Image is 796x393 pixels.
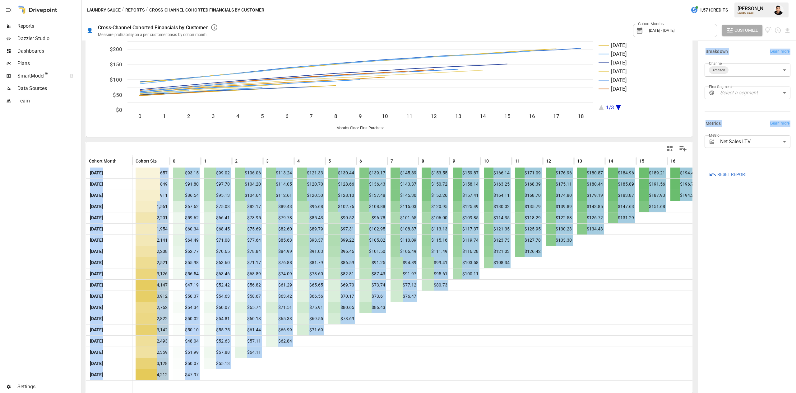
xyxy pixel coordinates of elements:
[484,246,511,257] span: $121.03
[546,212,573,223] span: $122.58
[422,190,448,201] span: $152.26
[706,48,728,55] h6: Breakdown
[173,212,200,223] span: $59.62
[297,158,300,164] span: 4
[614,157,622,165] button: Sort
[639,190,666,201] span: $187.93
[235,280,262,291] span: $56.82
[146,6,148,14] div: /
[770,1,787,19] button: Francisco Sanchez
[546,190,573,201] span: $174.80
[44,71,49,79] span: ™
[334,113,337,119] text: 8
[359,291,386,302] span: $73.61
[17,97,80,105] span: Team
[204,224,231,234] span: $68.45
[422,235,448,246] span: $115.16
[546,201,573,212] span: $139.89
[300,157,309,165] button: Sort
[577,168,604,178] span: $180.87
[359,168,386,178] span: $139.17
[608,190,635,201] span: $183.87
[204,158,206,164] span: 1
[611,77,627,83] text: [DATE]
[455,113,461,119] text: 13
[89,257,104,268] span: [DATE]
[297,179,324,190] span: $120.70
[138,113,141,119] text: 0
[608,212,635,223] span: $131.29
[359,235,386,246] span: $105.02
[484,201,511,212] span: $130.02
[774,5,784,15] div: Francisco Sanchez
[297,280,324,291] span: $65.65
[17,22,80,30] span: Reports
[453,246,479,257] span: $116.28
[546,235,573,246] span: $133.30
[266,257,293,268] span: $76.88
[611,86,627,92] text: [DATE]
[173,179,200,190] span: $91.80
[328,246,355,257] span: $96.46
[359,190,386,201] span: $137.48
[611,51,627,57] text: [DATE]
[453,212,479,223] span: $109.85
[266,212,293,223] span: $79.78
[391,190,417,201] span: $145.30
[705,169,752,180] button: Reset Report
[117,157,126,165] button: Sort
[266,158,269,164] span: 3
[583,157,591,165] button: Sort
[110,77,122,83] text: $100
[266,246,293,257] span: $84.99
[359,224,386,234] span: $102.95
[577,190,604,201] span: $179.19
[552,157,560,165] button: Sort
[770,121,789,127] span: Learn more
[717,171,747,178] span: Reset Report
[89,268,104,279] span: [DATE]
[670,179,697,190] span: $196.79
[89,179,104,190] span: [DATE]
[136,280,169,291] span: 4,147
[173,268,200,279] span: $56.54
[297,235,324,246] span: $93.37
[113,92,122,98] text: $50
[577,212,604,223] span: $126.72
[17,60,80,67] span: Plans
[235,291,262,302] span: $58.67
[546,179,573,190] span: $175.11
[266,291,293,302] span: $63.42
[639,201,666,212] span: $151.68
[204,179,231,190] span: $97.70
[89,302,104,313] span: [DATE]
[86,25,683,137] svg: A chart.
[173,291,200,302] span: $50.37
[391,179,417,190] span: $143.37
[700,6,728,14] span: 1,571 Credits
[577,179,604,190] span: $180.44
[235,158,238,164] span: 2
[453,257,479,268] span: $103.58
[310,113,313,119] text: 7
[17,47,80,55] span: Dashboards
[710,67,728,74] span: Amazon
[456,157,465,165] button: Sort
[204,235,231,246] span: $71.08
[720,135,790,148] div: Net Sales LTV
[738,12,770,14] div: Laundry Sauce
[608,158,613,164] span: 14
[484,190,511,201] span: $164.11
[235,235,262,246] span: $77.64
[297,212,324,223] span: $85.43
[578,113,584,119] text: 18
[204,212,231,223] span: $66.41
[266,201,293,212] span: $89.43
[89,168,104,178] span: [DATE]
[391,235,417,246] span: $110.09
[688,4,730,16] button: 1,571Credits
[163,113,166,119] text: 1
[515,246,542,257] span: $126.42
[328,212,355,223] span: $90.52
